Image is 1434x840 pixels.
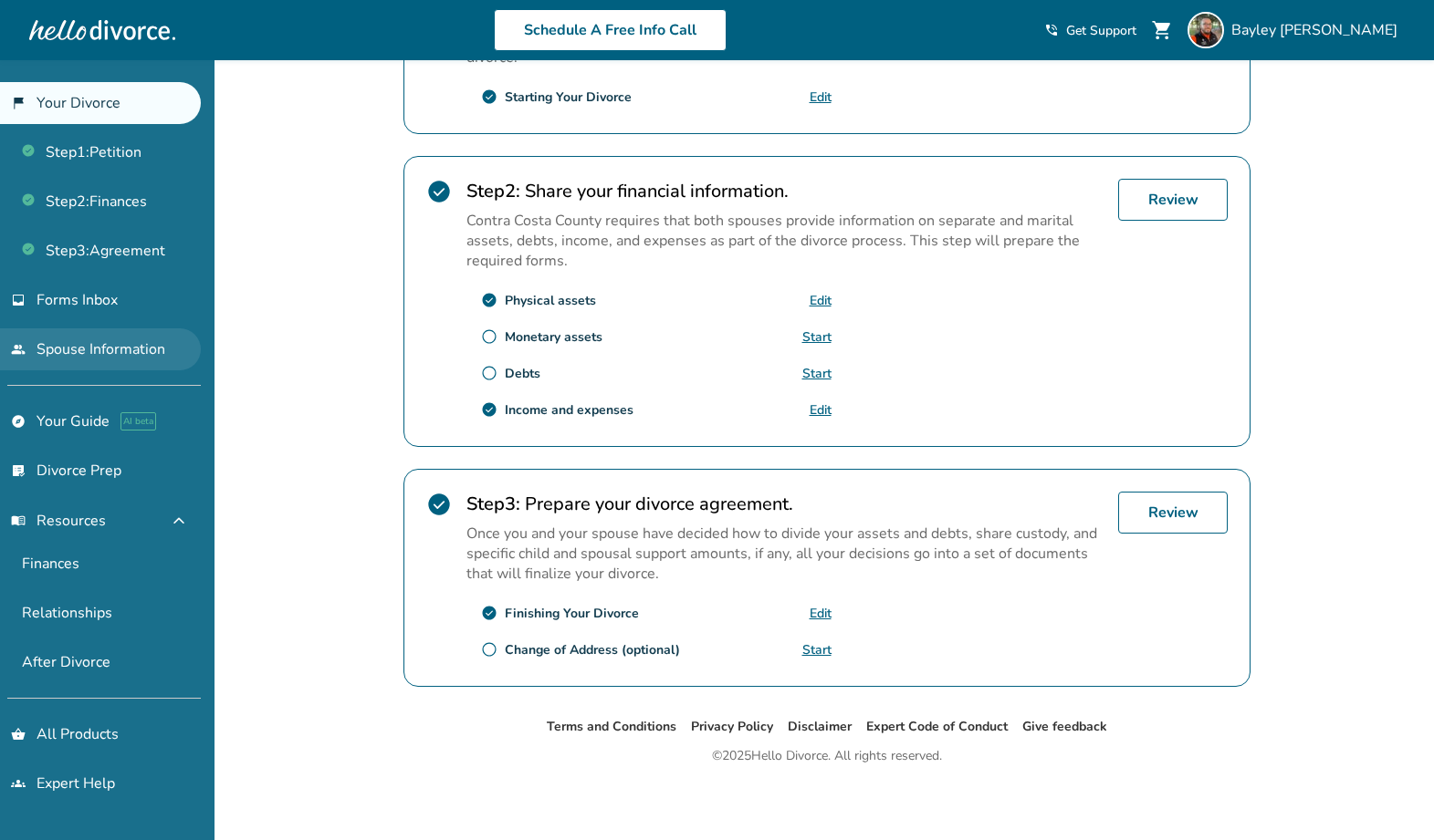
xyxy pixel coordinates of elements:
[466,524,1104,584] p: Once you and your spouse have decided how to divide your assets and debts, share custody, and spe...
[505,365,540,382] div: Debts
[466,179,520,203] strong: Step 2 :
[802,328,832,346] a: Start
[1022,716,1107,738] li: Give feedback
[11,96,26,110] span: flag_2
[426,492,452,517] span: check_circle
[466,492,520,516] strong: Step 3 :
[810,292,832,309] a: Edit
[11,513,26,528] span: menu_book
[505,88,632,106] div: Starting Your Divorce
[1343,752,1434,840] iframe: Chat Widget
[810,88,832,106] a: Edit
[1188,12,1224,48] img: Bayley Dycus
[691,718,773,735] a: Privacy Policy
[1151,19,1173,41] span: shopping_cart
[802,641,832,659] a: Start
[1118,492,1228,534] a: Review
[1066,22,1136,39] span: Get Support
[802,365,832,382] a: Start
[11,776,26,791] span: groups
[505,605,639,622] div: Finishing Your Divorce
[11,727,26,741] span: shopping_basket
[481,292,497,308] span: check_circle
[547,718,676,735] a: Terms and Conditions
[481,401,497,418] span: check_circle
[810,605,832,622] a: Edit
[1118,179,1228,221] a: Review
[11,414,26,429] span: explore
[1044,22,1136,39] a: phone_in_talkGet Support
[11,463,26,478] span: list_alt_check
[481,328,497,345] span: radio_button_unchecked
[481,605,497,621] span: check_circle
[466,179,1104,203] h2: Share your financial information.
[788,716,852,738] li: Disclaimer
[494,9,727,51] a: Schedule A Free Info Call
[866,718,1008,735] a: Expert Code of Conduct
[505,641,680,659] div: Change of Address (optional)
[11,293,26,307] span: inbox
[466,492,1104,516] h2: Prepare your divorce agreement.
[810,401,832,419] a: Edit
[120,412,156,430] span: AI beta
[426,179,452,204] span: check_circle
[37,290,118,310] span: Forms Inbox
[505,292,596,309] div: Physical assets
[11,342,26,357] span: people
[505,401,633,419] div: Income and expenses
[481,641,497,658] span: radio_button_unchecked
[1044,23,1059,37] span: phone_in_talk
[712,745,942,767] div: © 2025 Hello Divorce. All rights reserved.
[1231,20,1405,40] span: Bayley [PERSON_NAME]
[168,510,190,532] span: expand_less
[505,328,602,346] div: Monetary assets
[481,88,497,105] span: check_circle
[11,511,106,531] span: Resources
[481,365,497,381] span: radio_button_unchecked
[466,211,1104,271] p: Contra Costa County requires that both spouses provide information on separate and marital assets...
